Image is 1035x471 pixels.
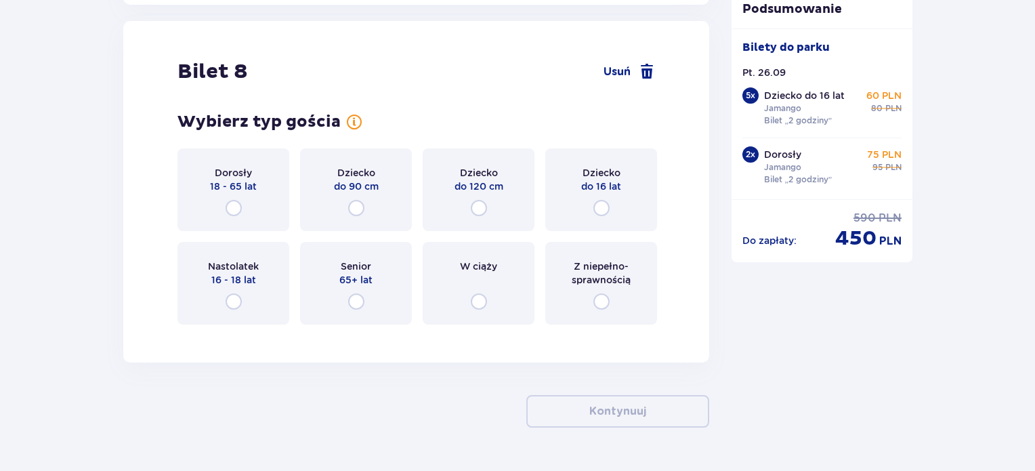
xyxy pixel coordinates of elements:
[764,161,801,173] p: Jamango
[764,173,832,186] p: Bilet „2 godziny”
[557,260,645,287] p: Z niepełno­sprawnością
[885,102,902,115] p: PLN
[337,166,375,180] p: Dziecko
[742,87,759,104] div: 5 x
[853,211,876,226] p: 590
[583,166,620,180] p: Dziecko
[177,59,248,85] p: Bilet 8
[742,146,759,163] div: 2 x
[455,180,503,193] p: do 120 cm
[581,180,621,193] p: do 16 lat
[210,180,257,193] p: 18 - 65 lat
[589,404,646,419] p: Kontynuuj
[526,395,709,428] button: Kontynuuj
[341,260,371,273] p: Senior
[742,66,786,79] p: Pt. 26.09
[604,64,631,79] span: Usuń
[211,273,256,287] p: 16 - 18 lat
[339,273,373,287] p: 65+ lat
[879,211,902,226] p: PLN
[208,260,259,273] p: Nastolatek
[604,64,655,80] a: Usuń
[879,234,902,249] p: PLN
[835,226,876,251] p: 450
[764,148,801,161] p: Dorosły
[460,260,497,273] p: W ciąży
[867,148,902,161] p: 75 PLN
[177,112,341,132] p: Wybierz typ gościa
[885,161,902,173] p: PLN
[764,115,832,127] p: Bilet „2 godziny”
[764,89,845,102] p: Dziecko do 16 lat
[871,102,883,115] p: 80
[460,166,498,180] p: Dziecko
[215,166,252,180] p: Dorosły
[732,1,913,18] p: Podsumowanie
[872,161,883,173] p: 95
[764,102,801,115] p: Jamango
[334,180,379,193] p: do 90 cm
[866,89,902,102] p: 60 PLN
[742,40,830,55] p: Bilety do parku
[742,234,797,247] p: Do zapłaty :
